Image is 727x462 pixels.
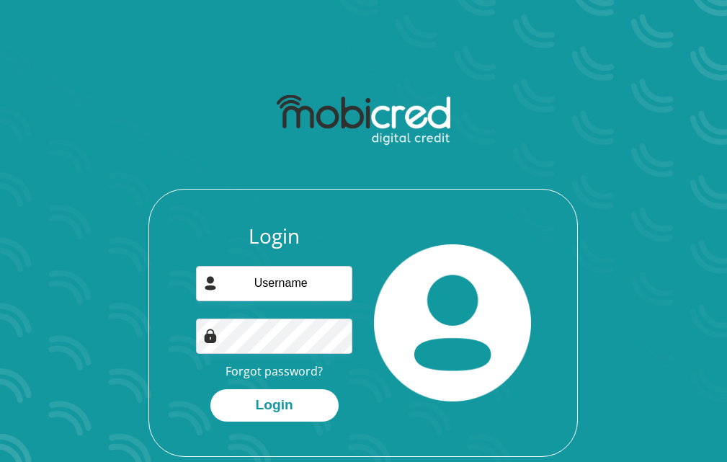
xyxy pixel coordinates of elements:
a: Forgot password? [226,363,323,379]
button: Login [210,389,339,422]
img: user-icon image [203,276,218,290]
input: Username [196,266,352,301]
h3: Login [196,224,352,249]
img: mobicred logo [277,95,450,146]
img: Image [203,329,218,343]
